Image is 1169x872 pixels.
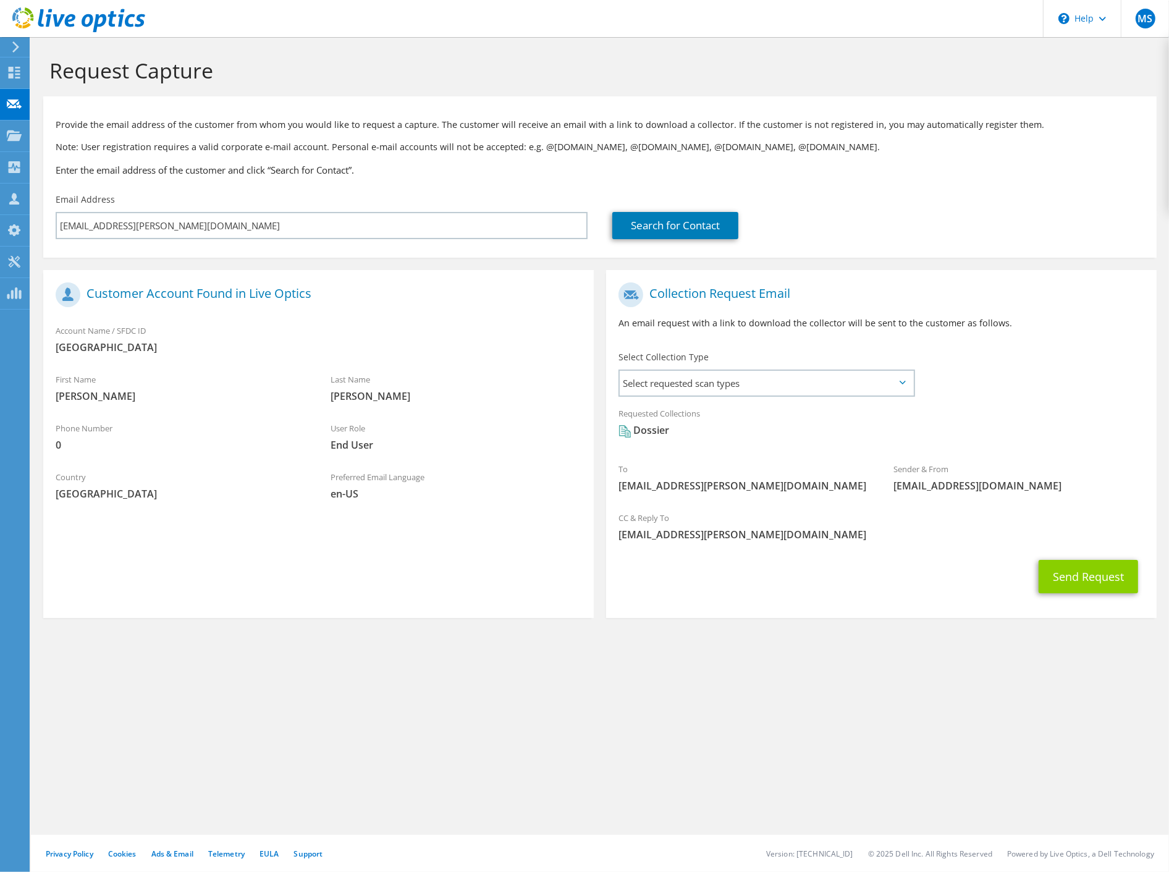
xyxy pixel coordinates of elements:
a: Support [293,849,323,859]
p: Note: User registration requires a valid corporate e-mail account. Personal e-mail accounts will ... [56,140,1144,154]
span: [GEOGRAPHIC_DATA] [56,341,581,354]
h1: Collection Request Email [618,282,1138,307]
div: Requested Collections [606,400,1157,450]
span: [EMAIL_ADDRESS][DOMAIN_NAME] [893,479,1144,493]
div: First Name [43,366,318,409]
label: Select Collection Type [618,351,709,363]
li: Powered by Live Optics, a Dell Technology [1007,849,1154,859]
span: [PERSON_NAME] [56,389,306,403]
p: An email request with a link to download the collector will be sent to the customer as follows. [618,316,1144,330]
span: Select requested scan types [620,371,913,396]
p: Provide the email address of the customer from whom you would like to request a capture. The cust... [56,118,1144,132]
div: Preferred Email Language [318,464,593,507]
a: Cookies [108,849,137,859]
div: CC & Reply To [606,505,1157,548]
div: User Role [318,415,593,458]
a: Ads & Email [151,849,193,859]
div: To [606,456,881,499]
div: Dossier [618,423,669,438]
div: Last Name [318,366,593,409]
div: Country [43,464,318,507]
a: Search for Contact [612,212,738,239]
button: Send Request [1039,560,1138,593]
span: 0 [56,438,306,452]
span: [EMAIL_ADDRESS][PERSON_NAME][DOMAIN_NAME] [618,479,869,493]
span: en-US [331,487,581,501]
div: Sender & From [881,456,1156,499]
span: End User [331,438,581,452]
span: [EMAIL_ADDRESS][PERSON_NAME][DOMAIN_NAME] [618,528,1144,541]
li: © 2025 Dell Inc. All Rights Reserved [868,849,992,859]
div: Account Name / SFDC ID [43,318,594,360]
li: Version: [TECHNICAL_ID] [766,849,853,859]
span: MS [1136,9,1155,28]
a: Privacy Policy [46,849,93,859]
h1: Request Capture [49,57,1144,83]
label: Email Address [56,193,115,206]
a: EULA [260,849,279,859]
svg: \n [1058,13,1070,24]
span: [GEOGRAPHIC_DATA] [56,487,306,501]
span: [PERSON_NAME] [331,389,581,403]
a: Telemetry [208,849,245,859]
h3: Enter the email address of the customer and click “Search for Contact”. [56,163,1144,177]
div: Phone Number [43,415,318,458]
h1: Customer Account Found in Live Optics [56,282,575,307]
